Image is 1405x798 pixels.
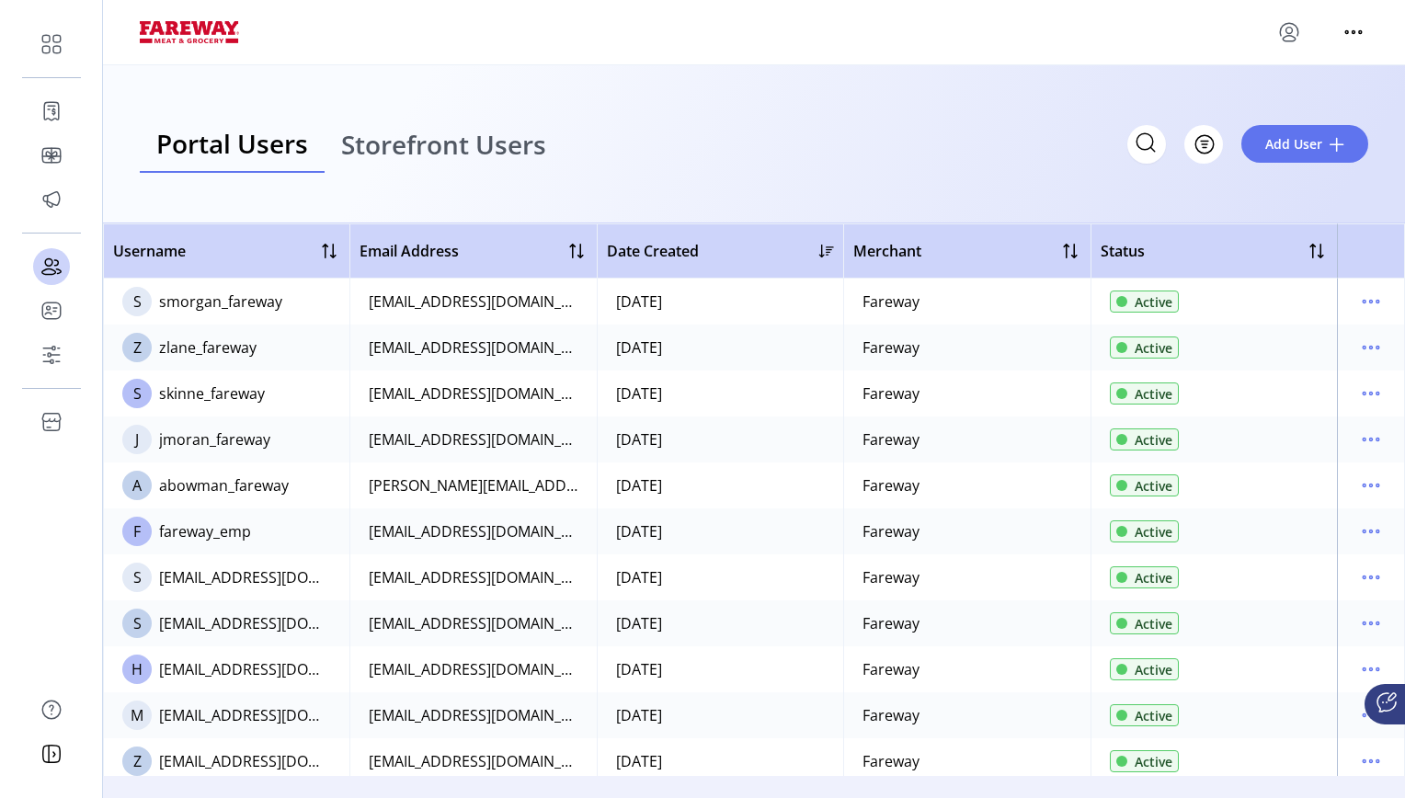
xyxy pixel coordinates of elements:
[369,474,577,496] div: [PERSON_NAME][EMAIL_ADDRESS][PERSON_NAME][DOMAIN_NAME]
[597,646,843,692] td: [DATE]
[132,474,142,496] span: A
[369,566,577,588] div: [EMAIL_ADDRESS][DOMAIN_NAME]
[1356,701,1386,730] button: menu
[1135,660,1172,679] span: Active
[1135,568,1172,587] span: Active
[1135,522,1172,541] span: Active
[1135,752,1172,771] span: Active
[133,382,142,405] span: S
[1135,614,1172,633] span: Active
[597,508,843,554] td: [DATE]
[1135,430,1172,450] span: Active
[607,240,699,262] span: Date Created
[140,21,239,43] img: logo
[862,750,920,772] div: Fareway
[369,704,577,726] div: [EMAIL_ADDRESS][DOMAIN_NAME]
[156,131,308,156] span: Portal Users
[133,336,142,359] span: Z
[1135,706,1172,725] span: Active
[1184,125,1223,164] button: Filter Button
[853,240,921,262] span: Merchant
[597,738,843,784] td: [DATE]
[1356,563,1386,592] button: menu
[131,704,143,726] span: M
[862,704,920,726] div: Fareway
[862,336,920,359] div: Fareway
[862,382,920,405] div: Fareway
[369,750,577,772] div: [EMAIL_ADDRESS][DOMAIN_NAME]
[369,658,577,680] div: [EMAIL_ADDRESS][DOMAIN_NAME]
[1356,287,1386,316] button: menu
[369,291,577,313] div: [EMAIL_ADDRESS][DOMAIN_NAME]
[369,428,577,450] div: [EMAIL_ADDRESS][DOMAIN_NAME]
[159,704,331,726] div: [EMAIL_ADDRESS][DOMAIN_NAME]
[159,658,331,680] div: [EMAIL_ADDRESS][DOMAIN_NAME]
[597,279,843,325] td: [DATE]
[133,291,142,313] span: S
[1339,17,1368,47] button: menu
[597,554,843,600] td: [DATE]
[369,612,577,634] div: [EMAIL_ADDRESS][DOMAIN_NAME]
[597,416,843,462] td: [DATE]
[159,566,331,588] div: [EMAIL_ADDRESS][DOMAIN_NAME]
[1135,384,1172,404] span: Active
[341,131,546,157] span: Storefront Users
[159,428,270,450] div: jmoran_fareway
[133,750,142,772] span: Z
[862,520,920,542] div: Fareway
[1135,292,1172,312] span: Active
[369,336,577,359] div: [EMAIL_ADDRESS][DOMAIN_NAME]
[135,428,139,450] span: J
[862,658,920,680] div: Fareway
[862,474,920,496] div: Fareway
[1356,655,1386,684] button: menu
[369,382,577,405] div: [EMAIL_ADDRESS][DOMAIN_NAME]
[1101,240,1145,262] span: Status
[133,520,141,542] span: F
[1356,747,1386,776] button: menu
[862,612,920,634] div: Fareway
[1356,471,1386,500] button: menu
[862,566,920,588] div: Fareway
[1274,17,1304,47] button: menu
[597,692,843,738] td: [DATE]
[597,370,843,416] td: [DATE]
[1265,134,1322,154] span: Add User
[1356,333,1386,362] button: menu
[360,240,459,262] span: Email Address
[131,658,143,680] span: H
[159,520,251,542] div: fareway_emp
[159,750,331,772] div: [EMAIL_ADDRESS][DOMAIN_NAME]
[1356,609,1386,638] button: menu
[1135,338,1172,358] span: Active
[133,566,142,588] span: S
[862,291,920,313] div: Fareway
[159,474,289,496] div: abowman_fareway
[1241,125,1368,163] button: Add User
[113,240,186,262] span: Username
[1356,425,1386,454] button: menu
[1135,476,1172,496] span: Active
[1127,125,1166,164] input: Search
[140,116,325,174] a: Portal Users
[597,325,843,370] td: [DATE]
[159,336,257,359] div: zlane_fareway
[133,612,142,634] span: S
[369,520,577,542] div: [EMAIL_ADDRESS][DOMAIN_NAME]
[597,462,843,508] td: [DATE]
[325,116,563,174] a: Storefront Users
[159,382,265,405] div: skinne_fareway
[159,612,331,634] div: [EMAIL_ADDRESS][DOMAIN_NAME]
[1356,517,1386,546] button: menu
[1356,379,1386,408] button: menu
[159,291,282,313] div: smorgan_fareway
[862,428,920,450] div: Fareway
[597,600,843,646] td: [DATE]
